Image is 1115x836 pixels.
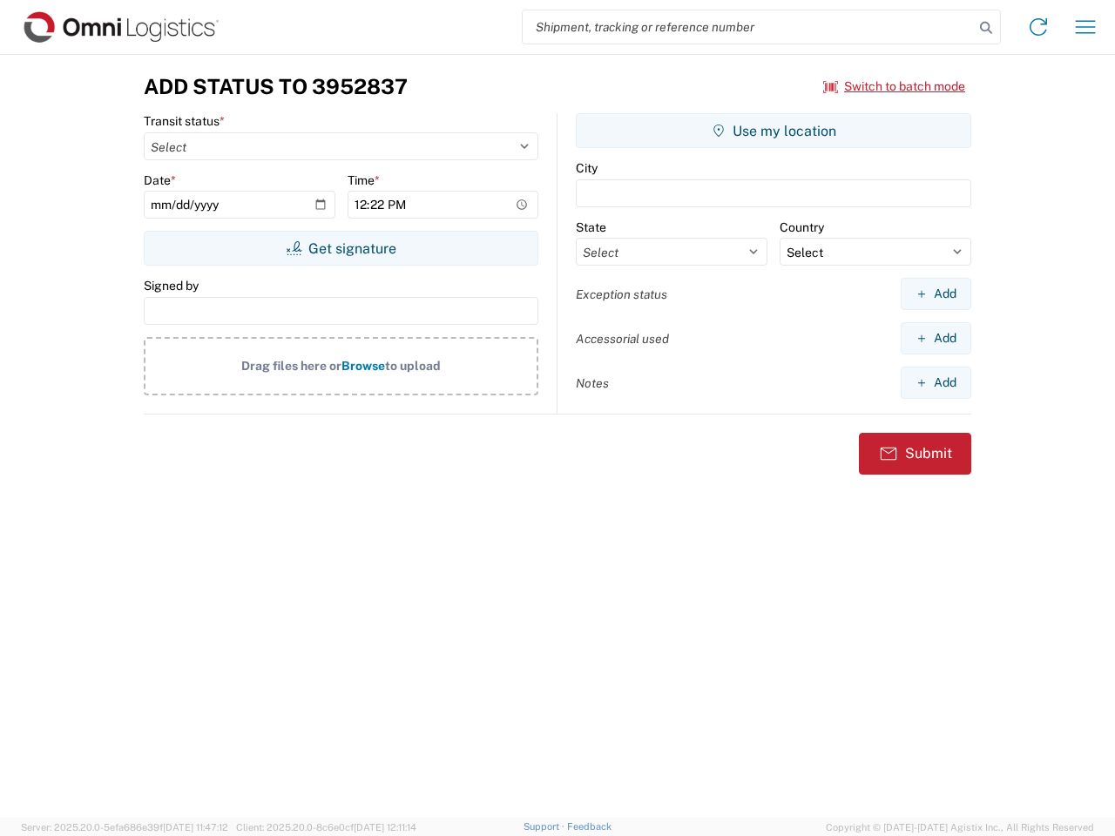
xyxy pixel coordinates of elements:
[144,278,199,293] label: Signed by
[901,367,971,399] button: Add
[780,219,824,235] label: Country
[144,231,538,266] button: Get signature
[567,821,612,832] a: Feedback
[901,322,971,354] button: Add
[524,821,567,832] a: Support
[576,219,606,235] label: State
[576,160,598,176] label: City
[236,822,416,833] span: Client: 2025.20.0-8c6e0cf
[144,113,225,129] label: Transit status
[21,822,228,833] span: Server: 2025.20.0-5efa686e39f
[901,278,971,310] button: Add
[576,375,609,391] label: Notes
[826,819,1094,835] span: Copyright © [DATE]-[DATE] Agistix Inc., All Rights Reserved
[576,113,971,148] button: Use my location
[341,359,385,373] span: Browse
[859,433,971,475] button: Submit
[576,331,669,347] label: Accessorial used
[385,359,441,373] span: to upload
[241,359,341,373] span: Drag files here or
[348,172,380,188] label: Time
[823,72,965,101] button: Switch to batch mode
[523,10,974,44] input: Shipment, tracking or reference number
[144,172,176,188] label: Date
[144,74,408,99] h3: Add Status to 3952837
[163,822,228,833] span: [DATE] 11:47:12
[354,822,416,833] span: [DATE] 12:11:14
[576,287,667,302] label: Exception status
